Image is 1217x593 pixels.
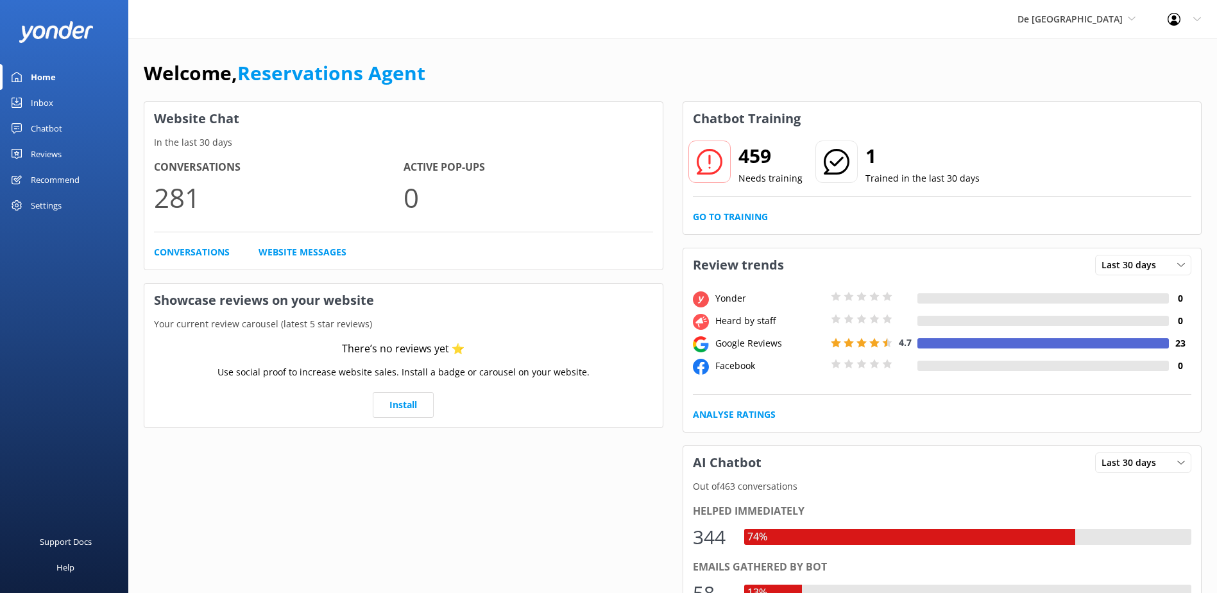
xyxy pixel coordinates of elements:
h4: 0 [1169,291,1191,305]
div: Settings [31,193,62,218]
a: Go to Training [693,210,768,224]
div: Inbox [31,90,53,116]
h3: Chatbot Training [683,102,810,135]
div: Home [31,64,56,90]
a: Conversations [154,245,230,259]
div: Emails gathered by bot [693,559,1192,576]
span: De [GEOGRAPHIC_DATA] [1017,13,1123,25]
p: Your current review carousel (latest 5 star reviews) [144,317,663,331]
a: Reservations Agent [237,60,425,86]
div: Chatbot [31,116,62,141]
div: Yonder [712,291,828,305]
p: 0 [404,176,653,219]
div: Google Reviews [712,336,828,350]
h4: Conversations [154,159,404,176]
p: Use social proof to increase website sales. Install a badge or carousel on your website. [217,365,590,379]
div: 74% [744,529,770,546]
h1: Welcome, [144,58,425,89]
div: Support Docs [40,529,92,554]
p: In the last 30 days [144,135,663,150]
a: Install [373,392,434,418]
span: Last 30 days [1102,456,1164,470]
div: Facebook [712,359,828,373]
div: Heard by staff [712,314,828,328]
div: Help [56,554,74,580]
img: yonder-white-logo.png [19,21,93,42]
h4: Active Pop-ups [404,159,653,176]
h3: Review trends [683,248,794,282]
span: Last 30 days [1102,258,1164,272]
div: 344 [693,522,731,553]
h3: AI Chatbot [683,446,771,479]
h2: 459 [738,141,803,171]
div: Recommend [31,167,80,193]
a: Website Messages [259,245,346,259]
p: Trained in the last 30 days [865,171,980,185]
h4: 0 [1169,359,1191,373]
h2: 1 [865,141,980,171]
h3: Website Chat [144,102,663,135]
div: There’s no reviews yet ⭐ [342,341,464,357]
h4: 23 [1169,336,1191,350]
h4: 0 [1169,314,1191,328]
div: Helped immediately [693,503,1192,520]
span: 4.7 [899,336,912,348]
p: Needs training [738,171,803,185]
p: 281 [154,176,404,219]
h3: Showcase reviews on your website [144,284,663,317]
p: Out of 463 conversations [683,479,1202,494]
div: Reviews [31,141,62,167]
a: Analyse Ratings [693,408,776,422]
